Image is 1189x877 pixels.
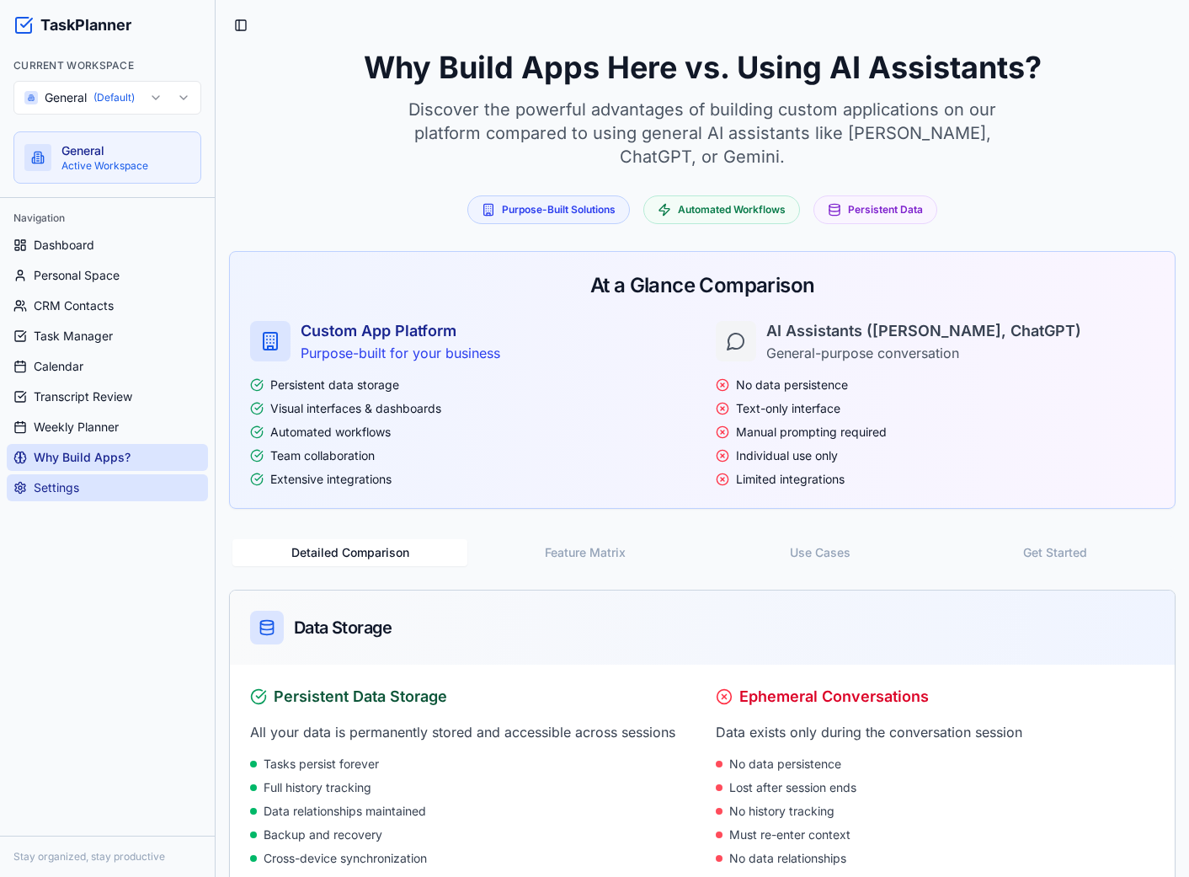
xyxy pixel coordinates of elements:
span: CRM Contacts [34,297,114,314]
a: Weekly Planner [7,414,208,441]
span: Manual prompting required [736,424,887,441]
h3: Custom App Platform [301,319,500,343]
span: No data persistence [729,756,841,773]
div: Purpose-Built Solutions [467,195,630,224]
a: Task Manager [7,323,208,350]
div: Automated Workflows [643,195,800,224]
h3: Persistent Data Storage [274,685,447,709]
p: General-purpose conversation [766,343,1081,363]
span: Personal Space [34,267,120,284]
h3: AI Assistants ([PERSON_NAME], ChatGPT) [766,319,1081,343]
span: Calendar [34,358,83,375]
a: Calendar [7,353,208,380]
span: Limited integrations [736,471,845,488]
span: Must re-enter context [729,826,850,843]
a: Settings [7,474,208,501]
span: Cross-device synchronization [264,850,427,867]
span: Task Manager [34,328,113,345]
span: Transcript Review [34,388,132,405]
h1: Why Build Apps Here vs. Using AI Assistants? [229,51,1176,84]
button: Feature Matrix [467,539,702,566]
a: CRM Contacts [7,292,208,319]
span: Full history tracking [264,779,371,796]
span: Team collaboration [270,447,375,464]
div: Persistent Data [813,195,937,224]
span: Backup and recovery [264,826,382,843]
button: Get Started [937,539,1172,566]
span: Individual use only [736,447,838,464]
button: Detailed Comparison [232,539,467,566]
span: Why Build Apps? [34,449,131,466]
p: All your data is permanently stored and accessible across sessions [250,722,689,742]
p: General [61,142,190,159]
a: Transcript Review [7,383,208,410]
h3: Ephemeral Conversations [739,685,929,709]
button: Use Cases [702,539,937,566]
p: Data exists only during the conversation session [716,722,1154,742]
h1: TaskPlanner [40,13,131,37]
span: Extensive integrations [270,471,392,488]
span: Weekly Planner [34,419,119,436]
span: Lost after session ends [729,779,856,796]
span: Automated workflows [270,424,391,441]
span: No history tracking [729,803,834,820]
div: Stay organized, stay productive [13,850,201,864]
span: Dashboard [34,237,94,254]
div: Navigation [7,205,208,232]
span: Data relationships maintained [264,803,426,820]
span: Text-only interface [736,400,840,417]
label: Current Workspace [13,59,134,72]
a: Dashboard [7,232,208,259]
p: Purpose-built for your business [301,343,500,363]
div: At a Glance Comparison [250,272,1154,299]
span: No data relationships [729,850,846,867]
span: Settings [34,479,79,496]
span: Tasks persist forever [264,756,379,773]
p: Discover the powerful advantages of building custom applications on our platform compared to usin... [379,98,1026,168]
span: Visual interfaces & dashboards [270,400,441,417]
span: Data Storage [294,616,392,639]
a: Why Build Apps? [7,444,208,471]
span: No data persistence [736,377,848,393]
p: Active Workspace [61,159,190,173]
a: Personal Space [7,262,208,289]
span: Persistent data storage [270,377,399,393]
